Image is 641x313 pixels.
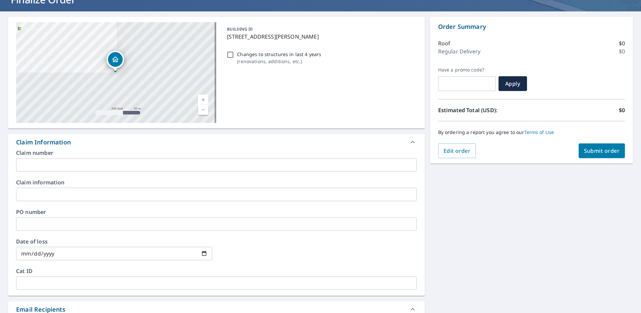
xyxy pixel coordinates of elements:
[198,95,208,105] a: Current Level 17, Zoom In
[237,51,321,58] p: Changes to structures in last 4 years
[16,209,417,215] label: PO number
[438,143,476,158] button: Edit order
[438,67,496,73] label: Have a promo code?
[107,51,124,72] div: Dropped pin, building 1, Residential property, 1508 W Douglas Ave Wichita, KS 67203
[619,47,625,55] p: $0
[444,147,471,154] span: Edit order
[579,143,625,158] button: Submit order
[227,33,414,41] p: [STREET_ADDRESS][PERSON_NAME]
[504,80,522,87] span: Apply
[499,76,527,91] button: Apply
[584,147,620,154] span: Submit order
[16,138,71,147] div: Claim Information
[8,134,425,150] div: Claim Information
[16,268,417,274] label: Cat ID
[227,26,253,32] p: BUILDING ID
[16,180,417,185] label: Claim information
[16,150,417,155] label: Claim number
[619,39,625,47] p: $0
[237,58,321,65] p: ( renovations, additions, etc. )
[524,129,554,135] a: Terms of Use
[438,129,625,135] p: By ordering a report you agree to our
[438,106,532,114] p: Estimated Total (USD):
[438,22,625,31] p: Order Summary
[438,47,480,55] p: Regular Delivery
[438,39,451,47] p: Roof
[16,239,212,244] label: Date of loss
[619,106,625,114] p: $0
[198,105,208,115] a: Current Level 17, Zoom Out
